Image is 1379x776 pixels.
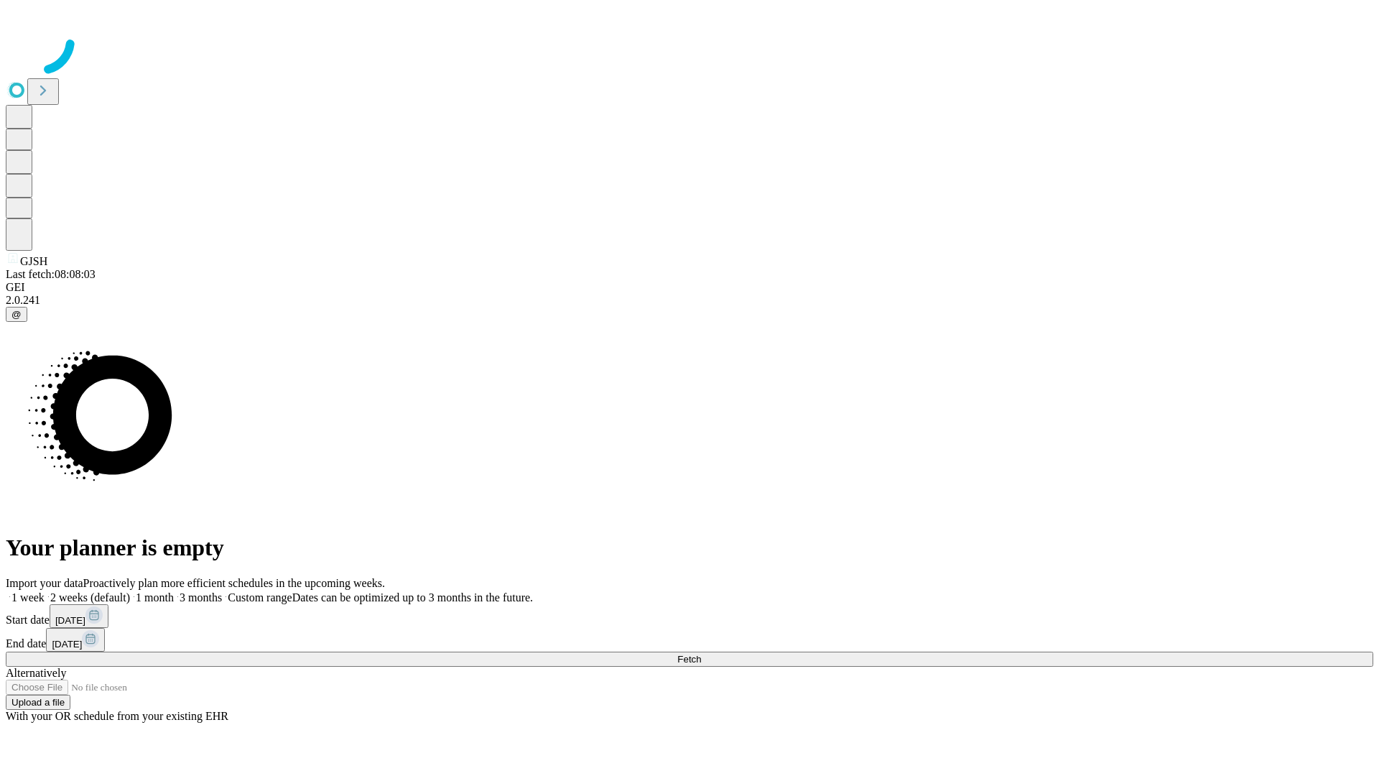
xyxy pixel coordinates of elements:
[136,591,174,604] span: 1 month
[20,255,47,267] span: GJSH
[6,281,1373,294] div: GEI
[52,639,82,650] span: [DATE]
[6,294,1373,307] div: 2.0.241
[6,710,228,722] span: With your OR schedule from your existing EHR
[46,628,105,652] button: [DATE]
[6,604,1373,628] div: Start date
[6,695,70,710] button: Upload a file
[6,628,1373,652] div: End date
[50,591,130,604] span: 2 weeks (default)
[228,591,292,604] span: Custom range
[55,615,85,626] span: [DATE]
[677,654,701,665] span: Fetch
[11,309,22,320] span: @
[83,577,385,589] span: Proactively plan more efficient schedules in the upcoming weeks.
[180,591,222,604] span: 3 months
[6,268,96,280] span: Last fetch: 08:08:03
[11,591,45,604] span: 1 week
[50,604,108,628] button: [DATE]
[6,667,66,679] span: Alternatively
[6,535,1373,561] h1: Your planner is empty
[6,577,83,589] span: Import your data
[6,307,27,322] button: @
[292,591,533,604] span: Dates can be optimized up to 3 months in the future.
[6,652,1373,667] button: Fetch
